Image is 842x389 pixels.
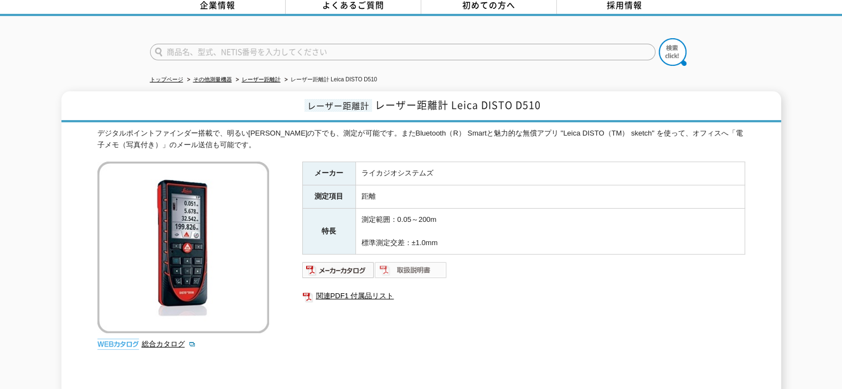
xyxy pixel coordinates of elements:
[659,38,686,66] img: btn_search.png
[193,76,232,82] a: その他測量機器
[302,269,375,277] a: メーカーカタログ
[150,44,655,60] input: 商品名、型式、NETIS番号を入力してください
[242,76,281,82] a: レーザー距離計
[355,209,745,255] td: 測定範囲：0.05～200m 標準測定交差：±1.0mm
[302,289,745,303] a: 関連PDF1 付属品リスト
[150,76,183,82] a: トップページ
[375,269,447,277] a: 取扱説明書
[304,99,372,112] span: レーザー距離計
[302,162,355,185] th: メーカー
[375,97,541,112] span: レーザー距離計 Leica DISTO D510
[375,261,447,279] img: 取扱説明書
[355,162,745,185] td: ライカジオシステムズ
[302,209,355,255] th: 特長
[355,185,745,209] td: 距離
[302,185,355,209] th: 測定項目
[282,74,378,86] li: レーザー距離計 Leica DISTO D510
[97,162,269,333] img: レーザー距離計 Leica DISTO D510
[302,261,375,279] img: メーカーカタログ
[97,128,745,151] div: デジタルポイントファインダー搭載で、明るい[PERSON_NAME]の下でも、測定が可能です。またBluetooth（R） Smartと魅力的な無償アプリ "Leica DISTO（TM） sk...
[97,339,139,350] img: webカタログ
[142,340,196,348] a: 総合カタログ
